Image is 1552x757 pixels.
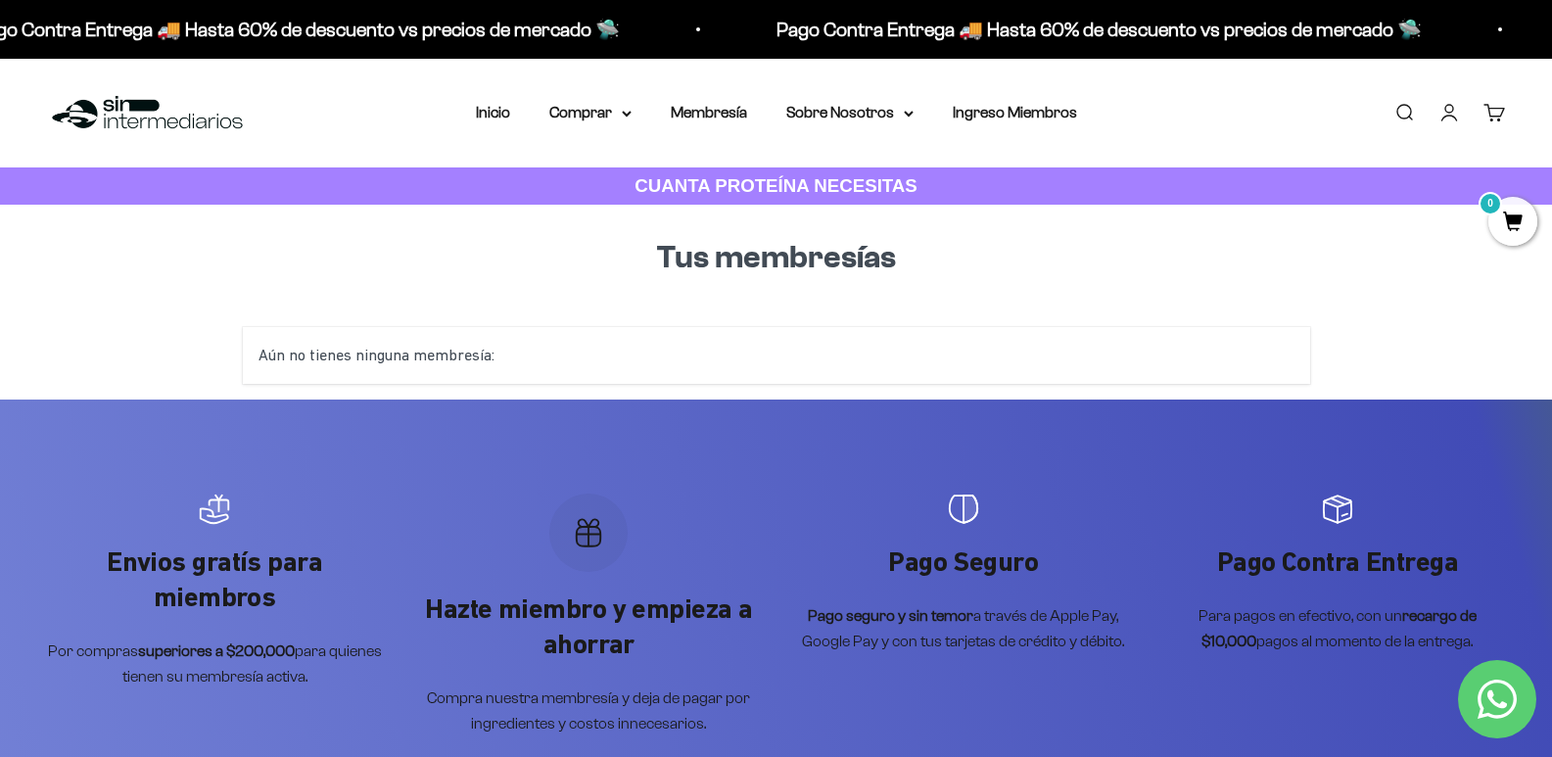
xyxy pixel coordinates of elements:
[796,603,1131,653] p: a través de Apple Pay, Google Pay y con tus tarjetas de crédito y débito.
[549,100,632,125] summary: Comprar
[476,104,510,120] a: Inicio
[635,175,917,196] strong: CUANTA PROTEÍNA NECESITAS
[1170,494,1505,654] div: Artículo 4 de 4
[138,642,295,659] strong: superiores a $200,000
[671,104,747,120] a: Membresía
[47,639,382,688] p: Por compras para quienes tienen su membresía activa.
[1201,607,1477,649] strong: recargo de $10,000
[808,607,973,624] strong: Pago seguro y sin temor
[259,236,1294,280] h1: Tus membresías
[1170,603,1505,653] p: Para pagos en efectivo, con un pagos al momento de la entrega.
[47,544,382,616] p: Envios gratís para miembros
[796,494,1131,654] div: Artículo 3 de 4
[421,686,756,735] p: Compra nuestra membresía y deja de pagar por ingredientes y costos innecesarios.
[1170,544,1505,580] p: Pago Contra Entrega
[786,100,914,125] summary: Sobre Nosotros
[421,591,756,663] p: Hazte miembro y empieza a ahorrar
[1479,192,1502,215] mark: 0
[1488,213,1537,234] a: 0
[47,494,382,689] div: Artículo 1 de 4
[243,327,1310,384] div: Aún no tienes ninguna membresía:
[953,104,1077,120] a: Ingreso Miembros
[796,544,1131,580] p: Pago Seguro
[751,14,1396,45] p: Pago Contra Entrega 🚚 Hasta 60% de descuento vs precios de mercado 🛸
